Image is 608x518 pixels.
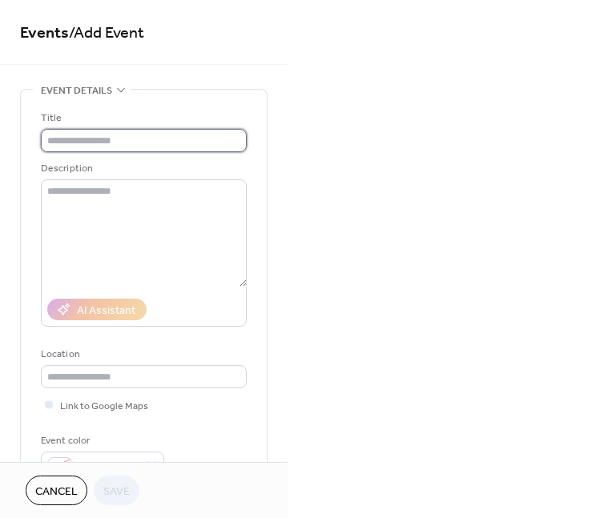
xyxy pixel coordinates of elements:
[35,484,78,500] span: Cancel
[41,160,244,177] div: Description
[26,476,87,505] button: Cancel
[69,18,144,49] span: / Add Event
[41,346,244,363] div: Location
[41,110,244,126] div: Title
[20,18,69,49] a: Events
[41,432,161,449] div: Event color
[41,82,112,99] span: Event details
[60,398,148,415] span: Link to Google Maps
